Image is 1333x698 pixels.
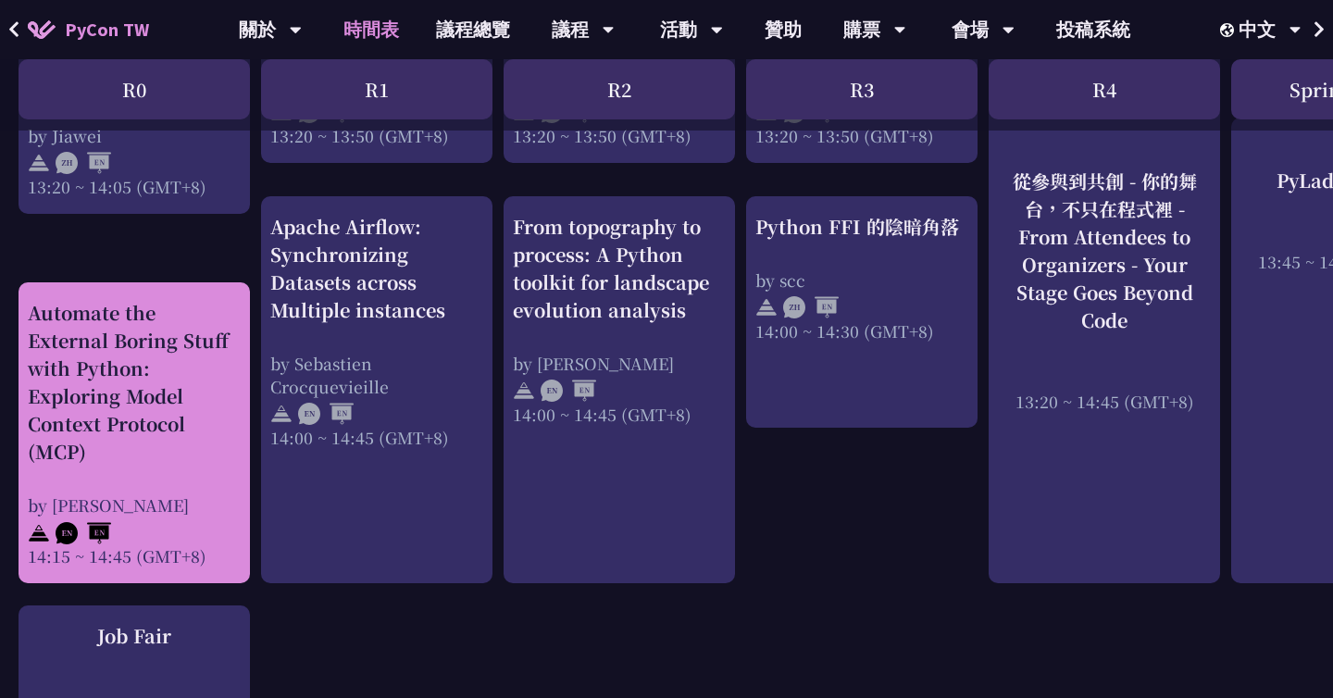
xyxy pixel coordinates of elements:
[513,380,535,402] img: svg+xml;base64,PHN2ZyB4bWxucz0iaHR0cDovL3d3dy53My5vcmcvMjAwMC9zdmciIHdpZHRoPSIyNCIgaGVpZ2h0PSIyNC...
[28,622,241,650] div: Job Fair
[28,124,241,147] div: by Jiawei
[513,403,726,426] div: 14:00 ~ 14:45 (GMT+8)
[270,124,483,147] div: 13:20 ~ 13:50 (GMT+8)
[28,522,50,544] img: svg+xml;base64,PHN2ZyB4bWxucz0iaHR0cDovL3d3dy53My5vcmcvMjAwMC9zdmciIHdpZHRoPSIyNCIgaGVpZ2h0PSIyNC...
[270,403,293,425] img: svg+xml;base64,PHN2ZyB4bWxucz0iaHR0cDovL3d3dy53My5vcmcvMjAwMC9zdmciIHdpZHRoPSIyNCIgaGVpZ2h0PSIyNC...
[270,213,483,449] a: Apache Airflow: Synchronizing Datasets across Multiple instances by Sebastien Crocquevieille 14:0...
[513,213,726,426] a: From topography to process: A Python toolkit for landscape evolution analysis by [PERSON_NAME] 14...
[746,59,978,119] div: R3
[513,213,726,324] div: From topography to process: A Python toolkit for landscape evolution analysis
[755,124,968,147] div: 13:20 ~ 13:50 (GMT+8)
[998,167,1211,333] div: 從參與到共創 - 你的舞台，不只在程式裡 - From Attendees to Organizers - Your Stage Goes Beyond Code
[755,213,968,241] div: Python FFI 的陰暗角落
[28,20,56,39] img: Home icon of PyCon TW 2025
[755,268,968,292] div: by scc
[541,380,596,402] img: ENEN.5a408d1.svg
[1220,23,1239,37] img: Locale Icon
[56,153,111,175] img: ZHEN.371966e.svg
[28,299,241,567] a: Automate the External Boring Stuff with Python: Exploring Model Context Protocol (MCP) by [PERSON...
[270,426,483,449] div: 14:00 ~ 14:45 (GMT+8)
[261,59,492,119] div: R1
[28,153,50,175] img: svg+xml;base64,PHN2ZyB4bWxucz0iaHR0cDovL3d3dy53My5vcmcvMjAwMC9zdmciIHdpZHRoPSIyNCIgaGVpZ2h0PSIyNC...
[989,59,1220,119] div: R4
[755,296,778,318] img: svg+xml;base64,PHN2ZyB4bWxucz0iaHR0cDovL3d3dy53My5vcmcvMjAwMC9zdmciIHdpZHRoPSIyNCIgaGVpZ2h0PSIyNC...
[28,175,241,198] div: 13:20 ~ 14:05 (GMT+8)
[513,352,726,375] div: by [PERSON_NAME]
[28,544,241,567] div: 14:15 ~ 14:45 (GMT+8)
[298,403,354,425] img: ENEN.5a408d1.svg
[504,59,735,119] div: R2
[19,59,250,119] div: R0
[755,319,968,343] div: 14:00 ~ 14:30 (GMT+8)
[755,213,968,343] a: Python FFI 的陰暗角落 by scc 14:00 ~ 14:30 (GMT+8)
[56,522,111,544] img: ENEN.5a408d1.svg
[28,299,241,466] div: Automate the External Boring Stuff with Python: Exploring Model Context Protocol (MCP)
[513,124,726,147] div: 13:20 ~ 13:50 (GMT+8)
[270,352,483,398] div: by Sebastien Crocquevieille
[65,16,149,44] span: PyCon TW
[998,389,1211,412] div: 13:20 ~ 14:45 (GMT+8)
[28,493,241,517] div: by [PERSON_NAME]
[9,6,168,53] a: PyCon TW
[783,296,839,318] img: ZHEN.371966e.svg
[270,213,483,324] div: Apache Airflow: Synchronizing Datasets across Multiple instances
